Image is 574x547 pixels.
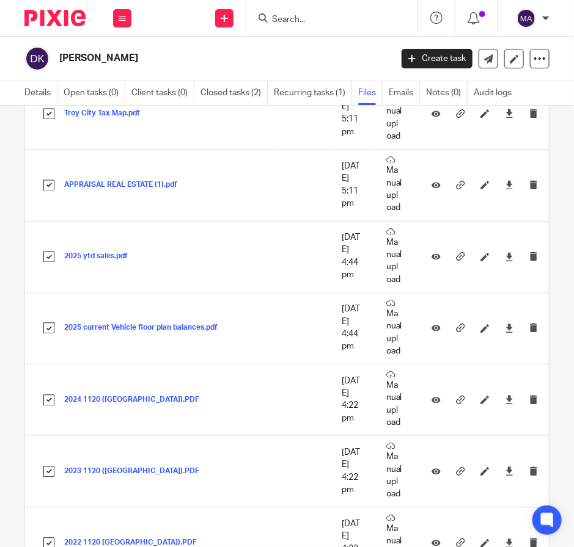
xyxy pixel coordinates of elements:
[37,317,61,340] input: Select
[386,442,402,501] p: Manual upload
[64,468,208,476] button: 2023 1120 ([GEOGRAPHIC_DATA]).PDF
[64,253,137,261] button: 2025 ytd sales.pdf
[505,107,514,120] a: Download
[505,394,514,406] a: Download
[358,81,383,105] a: Files
[37,460,61,484] input: Select
[24,10,86,26] img: Pixie
[342,447,362,496] p: [DATE] 4:22pm
[131,81,194,105] a: Client tasks (0)
[386,299,402,358] p: Manual upload
[342,161,362,210] p: [DATE] 5:11pm
[342,232,362,281] p: [DATE] 4:44pm
[342,303,362,353] p: [DATE] 4:44pm
[37,245,61,269] input: Select
[271,15,381,26] input: Search
[386,228,402,286] p: Manual upload
[386,84,402,143] p: Manual upload
[64,396,208,405] button: 2024 1120 ([GEOGRAPHIC_DATA]).PDF
[64,181,186,190] button: APPRAISAL REAL ESTATE (1).pdf
[505,251,514,263] a: Download
[389,81,420,105] a: Emails
[201,81,268,105] a: Closed tasks (2)
[24,81,57,105] a: Details
[64,110,149,118] button: Troy City Tax Map.pdf
[402,49,473,68] a: Create task
[274,81,352,105] a: Recurring tasks (1)
[505,466,514,478] a: Download
[386,156,402,214] p: Manual upload
[37,103,61,126] input: Select
[342,89,362,139] p: [DATE] 5:11pm
[505,179,514,192] a: Download
[64,81,125,105] a: Open tasks (0)
[426,81,468,105] a: Notes (0)
[37,174,61,197] input: Select
[386,371,402,429] p: Manual upload
[37,389,61,412] input: Select
[505,322,514,335] a: Download
[59,52,318,65] h2: [PERSON_NAME]
[474,81,518,105] a: Audit logs
[517,9,536,28] img: svg%3E
[64,324,227,333] button: 2025 current Vehicle floor plan balances.pdf
[342,375,362,425] p: [DATE] 4:22pm
[24,46,50,71] img: svg%3E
